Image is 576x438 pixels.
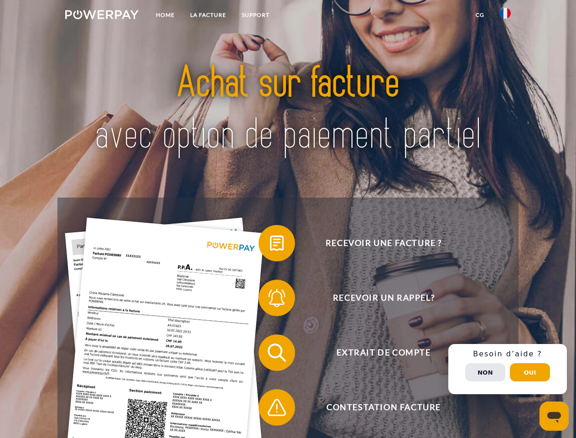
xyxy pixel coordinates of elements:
button: Recevoir un rappel? [259,280,496,316]
span: Recevoir une facture ? [272,225,495,261]
span: Recevoir un rappel? [272,280,495,316]
button: Contestation Facture [259,389,496,426]
img: fr [500,8,511,19]
img: qb_search.svg [265,341,288,364]
button: Non [465,363,505,381]
span: Contestation Facture [272,389,495,426]
button: Oui [510,363,550,381]
a: Home [148,7,182,23]
img: qb_warning.svg [265,396,288,419]
span: Extrait de compte [272,334,495,371]
img: logo-powerpay-white.svg [65,10,139,19]
h3: Besoin d’aide ? [454,349,561,359]
img: qb_bill.svg [265,232,288,255]
button: Extrait de compte [259,334,496,371]
iframe: Bouton de lancement de la fenêtre de messagerie [540,401,569,431]
a: Support [234,7,277,23]
button: Recevoir une facture ? [259,225,496,261]
a: LA FACTURE [182,7,234,23]
img: title-powerpay_fr.svg [87,44,489,175]
a: CG [468,7,492,23]
img: qb_bell.svg [265,287,288,309]
div: Schnellhilfe [448,344,567,394]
